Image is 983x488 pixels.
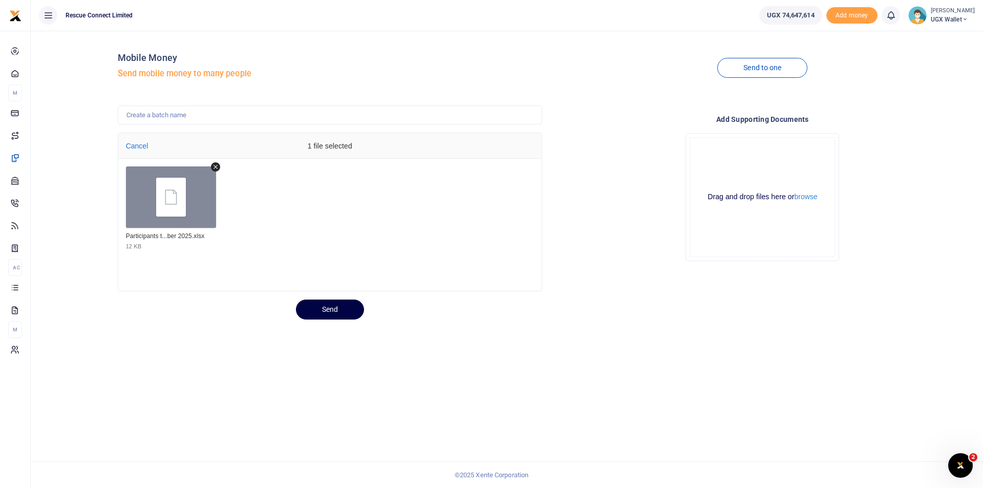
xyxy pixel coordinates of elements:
span: Add money [826,7,878,24]
div: Participants travel refund 30th September 2025.xlsx [126,232,214,241]
iframe: Intercom live chat [948,453,973,478]
img: profile-user [908,6,927,25]
span: UGX 74,647,614 [767,10,814,20]
h4: Mobile Money [118,52,542,63]
div: File Uploader [118,133,542,291]
li: M [8,321,22,338]
button: Remove file [211,162,220,172]
div: Drag and drop files here or [690,192,835,202]
span: UGX Wallet [931,15,975,24]
small: [PERSON_NAME] [931,7,975,15]
li: M [8,84,22,101]
a: Send to one [717,58,807,78]
input: Create a batch name [118,105,542,125]
button: Cancel [123,139,152,153]
button: Send [296,300,364,320]
div: 12 KB [126,243,141,250]
a: UGX 74,647,614 [759,6,822,25]
h5: Send mobile money to many people [118,69,542,79]
li: Wallet ballance [755,6,826,25]
span: 2 [969,453,977,461]
img: logo-small [9,10,22,22]
h4: Add supporting Documents [550,114,975,125]
span: Rescue Connect Limited [61,11,137,20]
li: Toup your wallet [826,7,878,24]
a: logo-small logo-large logo-large [9,11,22,19]
li: Ac [8,259,22,276]
button: browse [794,193,817,200]
div: File Uploader [686,133,839,261]
a: Add money [826,11,878,18]
a: profile-user [PERSON_NAME] UGX Wallet [908,6,975,25]
div: 1 file selected [253,133,407,159]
